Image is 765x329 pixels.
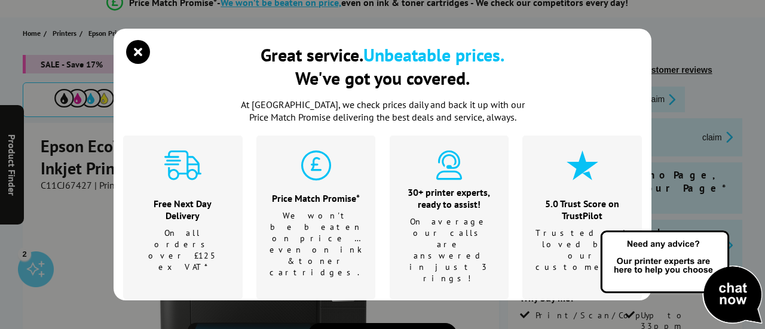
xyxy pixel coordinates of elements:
[138,198,228,222] div: Free Next Day Delivery
[363,43,504,66] b: Unbeatable prices.
[535,227,629,273] p: Trusted and loved by our customers!
[270,192,363,204] div: Price Match Promise*
[129,43,147,61] button: close modal
[405,186,494,210] div: 30+ printer experts, ready to assist!
[233,99,532,124] p: At [GEOGRAPHIC_DATA], we check prices daily and back it up with our Price Match Promise deliverin...
[405,216,494,284] p: On average our calls are answered in just 3 rings!
[598,229,765,327] img: Open Live Chat window
[261,43,504,90] div: Great service. We've got you covered.
[138,227,228,273] p: On all orders over £125 ex VAT*
[535,198,629,222] div: 5.0 Trust Score on TrustPilot
[270,210,363,278] p: We won't be beaten on price …even on ink & toner cartridges.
